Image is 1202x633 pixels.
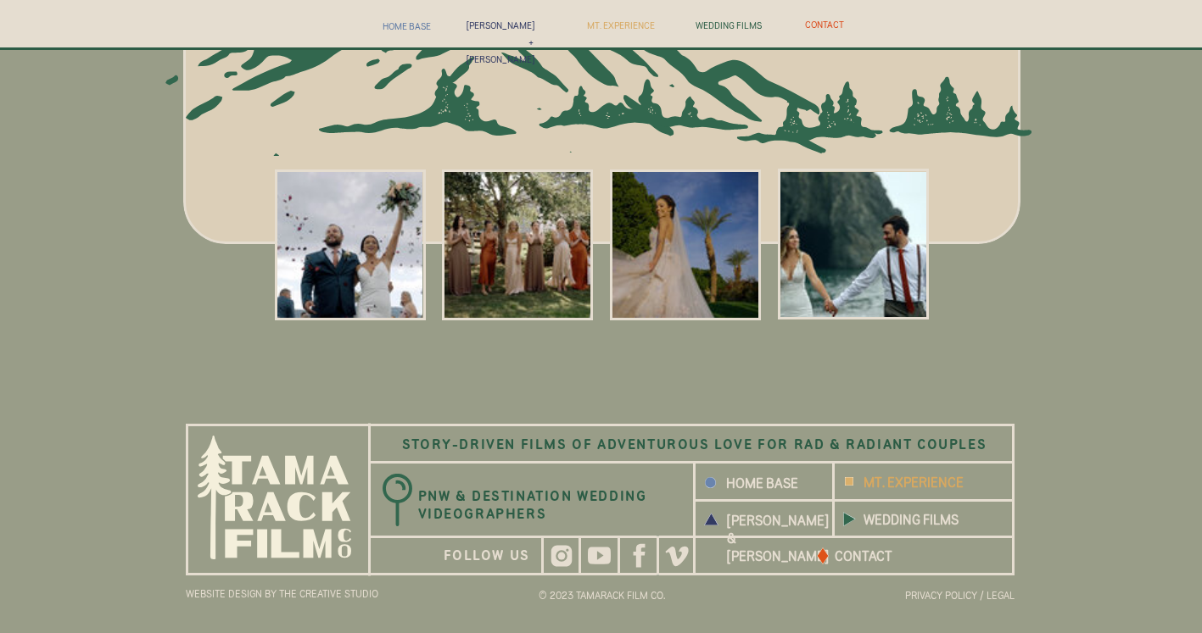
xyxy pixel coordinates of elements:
b: [PERSON_NAME] & [PERSON_NAME] [727,513,829,564]
b: HOME BASE [726,475,798,491]
h3: PNW & DESTINATION WEDDING VIDEOGRAPHERS [418,487,648,525]
a: [PERSON_NAME] + [PERSON_NAME] [467,17,534,32]
b: WEDDING FILMS [864,512,959,527]
a: MT. EXPERIENCE [864,474,1004,497]
a: CONTACT [835,547,976,570]
a: HOME BASE [726,475,813,497]
h3: PRIVACY POLICY / LEGAL [776,589,1015,612]
h3: STORY-DRIVEN FILMS OF ADVENTUROUS LOVE FOR RAD & RADIANT COUPLES [372,436,1017,456]
a: WEDDING FILMS [690,17,762,32]
a: follow us [444,545,542,561]
h3: © 2023 TAMARACK FILM CO. [483,589,721,612]
a: MT. EXPERIENCE [584,17,655,32]
a: WEBSITE DESIGN BY THE CREATIVE STUDIO [186,587,432,600]
a: CONTACT [804,16,844,31]
a: [PERSON_NAME] & [PERSON_NAME] [727,512,813,525]
a: WEDDING FILMS [864,511,1004,534]
b: MT. EXPERIENCE [864,475,964,490]
a: HOME base [381,18,431,33]
b: CONTACT [835,548,892,564]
